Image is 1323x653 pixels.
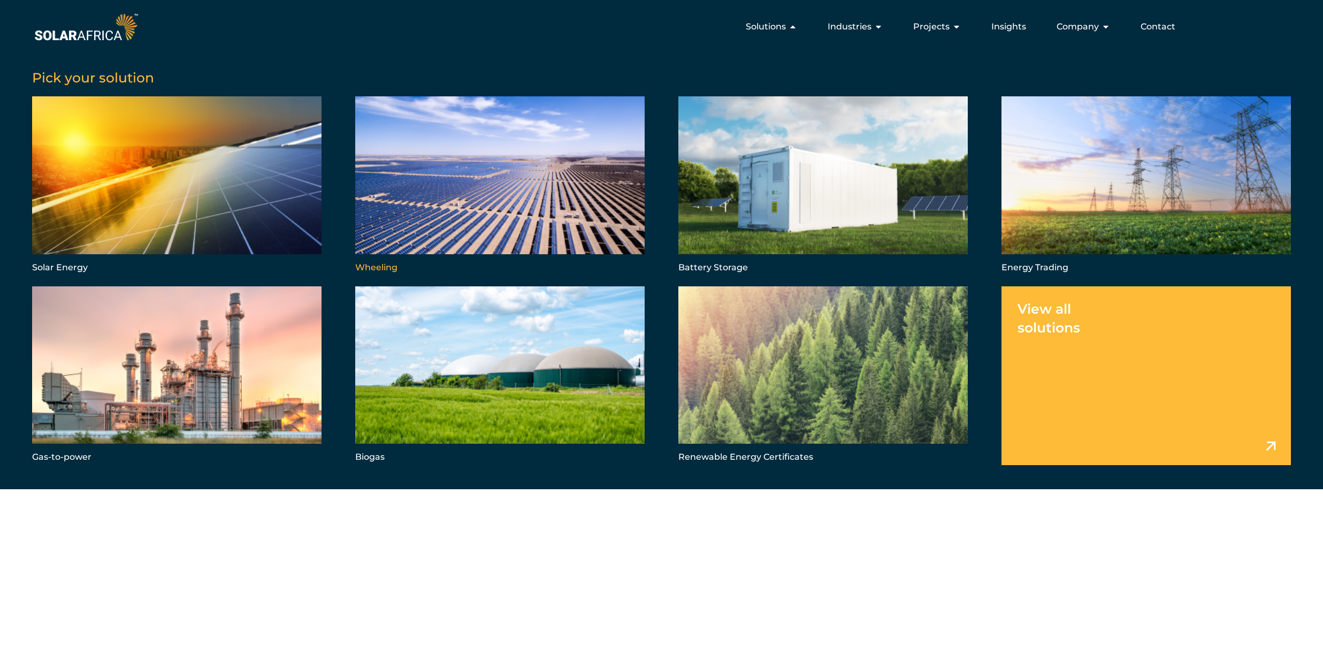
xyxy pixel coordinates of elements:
[1141,20,1175,33] a: Contact
[32,70,1291,86] h5: Pick your solution
[746,20,786,33] span: Solutions
[991,20,1026,33] a: Insights
[913,20,950,33] span: Projects
[828,20,871,33] span: Industries
[1057,20,1099,33] span: Company
[1001,286,1291,466] a: View all solutions
[140,16,1184,37] div: Menu Toggle
[32,96,322,276] a: Solar Energy
[140,16,1184,37] nav: Menu
[32,587,1322,595] h5: SolarAfrica is proudly affiliated with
